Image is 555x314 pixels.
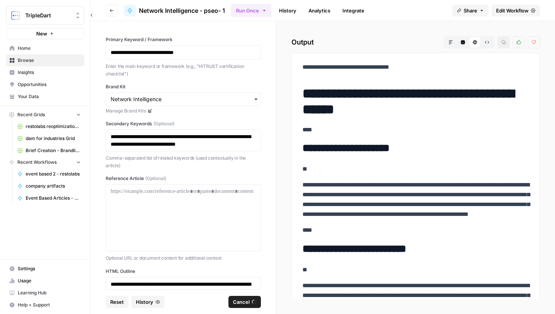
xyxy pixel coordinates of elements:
[136,298,153,306] span: History
[6,54,84,66] a: Browse
[14,180,84,192] a: company artifacts
[6,66,84,78] a: Insights
[26,183,81,189] span: company artifacts
[18,93,81,100] span: Your Data
[14,120,84,132] a: restolabs reoptimizations aug
[274,5,301,17] a: History
[17,159,57,166] span: Recent Workflows
[131,296,165,308] button: History
[106,154,261,169] p: Comma-separated list of related keywords (used contextually in the article)
[18,265,81,272] span: Settings
[124,5,225,17] a: Network Intelligence - pseo- 1
[106,120,261,127] label: Secondary Keywords
[18,277,81,284] span: Usage
[18,69,81,76] span: Insights
[25,12,71,19] span: TripleDart
[496,7,529,14] span: Edit Workflow
[304,5,335,17] a: Analytics
[106,63,261,77] p: Enter the main keyword or framework (e.g., "HITRUST certification checklist")
[154,120,174,127] span: (Optional)
[18,57,81,64] span: Browse
[6,299,84,311] button: Help + Support
[6,6,84,25] button: Workspace: TripleDart
[6,109,84,120] button: Recent Grids
[233,298,250,306] span: Cancel
[14,192,84,204] a: Event Based Articles - Restolabs
[452,5,489,17] button: Share
[492,5,540,17] a: Edit Workflow
[6,91,84,103] a: Your Data
[14,132,84,145] a: dam for industries Grid
[17,111,45,118] span: Recent Grids
[14,145,84,157] a: Brief Creation - Brandlife Grid
[18,81,81,88] span: Opportunities
[228,296,261,308] button: Cancel
[9,9,22,22] img: TripleDart Logo
[18,289,81,296] span: Learning Hub
[145,175,166,182] span: (Optional)
[26,123,81,130] span: restolabs reoptimizations aug
[110,298,124,306] span: Reset
[18,302,81,308] span: Help + Support
[14,168,84,180] a: event based 2 - restolabs
[6,28,84,39] button: New
[6,78,84,91] a: Opportunities
[338,5,369,17] a: Integrate
[111,95,256,103] input: Network Intelligence
[106,36,261,43] label: Primary Keyword / Framework
[26,171,81,177] span: event based 2 - restolabs
[106,254,261,262] p: Optional URL or document content for additional context
[18,45,81,52] span: Home
[106,175,261,182] label: Reference Article
[106,108,261,114] a: Manage Brand Kits
[26,135,81,142] span: dam for industries Grid
[106,268,261,275] label: HTML Outline
[6,263,84,275] a: Settings
[6,275,84,287] a: Usage
[6,42,84,54] a: Home
[6,157,84,168] button: Recent Workflows
[36,30,47,37] span: New
[106,83,261,90] label: Brand Kit
[26,147,81,154] span: Brief Creation - Brandlife Grid
[139,6,225,15] span: Network Intelligence - pseo- 1
[26,195,81,202] span: Event Based Articles - Restolabs
[106,296,128,308] button: Reset
[6,287,84,299] a: Learning Hub
[291,36,540,48] h2: Output
[231,4,271,17] button: Run Once
[464,7,477,14] span: Share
